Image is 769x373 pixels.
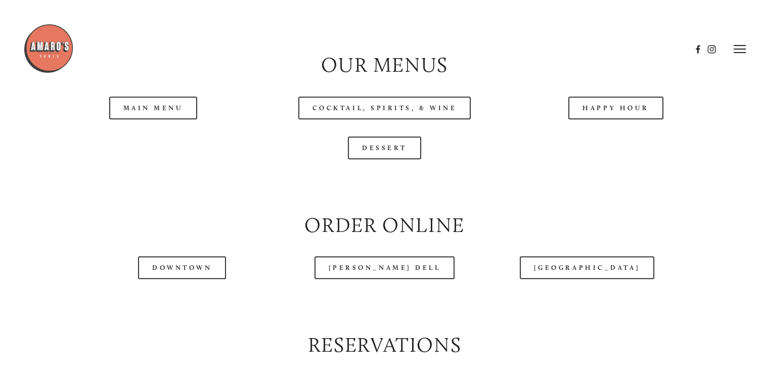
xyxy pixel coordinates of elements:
h2: Order Online [46,211,723,240]
h2: Reservations [46,331,723,359]
img: Amaro's Table [23,23,74,74]
a: [GEOGRAPHIC_DATA] [520,256,654,279]
a: Main Menu [109,97,198,119]
a: Dessert [348,136,421,159]
a: Happy Hour [568,97,663,119]
a: [PERSON_NAME] Dell [314,256,455,279]
a: Downtown [138,256,226,279]
a: Cocktail, Spirits, & Wine [298,97,471,119]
